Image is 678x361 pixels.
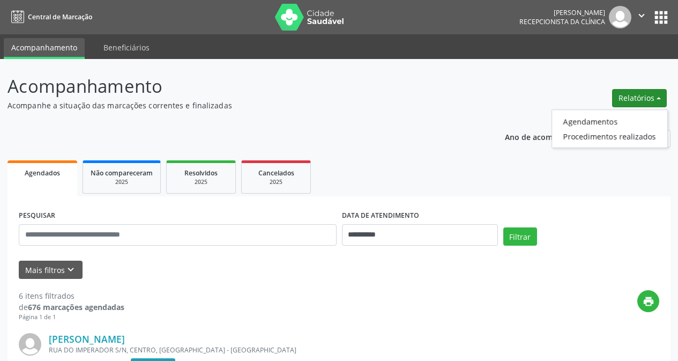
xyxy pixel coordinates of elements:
label: DATA DE ATENDIMENTO [342,208,419,224]
div: [PERSON_NAME] [519,8,605,17]
button: Filtrar [503,227,537,246]
div: 2025 [91,178,153,186]
a: [PERSON_NAME] [49,333,125,345]
ul: Relatórios [552,109,668,148]
a: Acompanhamento [4,38,85,59]
span: Agendados [25,168,60,178]
button: apps [652,8,670,27]
span: Central de Marcação [28,12,92,21]
span: Cancelados [258,168,294,178]
span: Não compareceram [91,168,153,178]
img: img [609,6,631,28]
strong: 676 marcações agendadas [28,302,124,312]
a: Procedimentos realizados [552,129,667,144]
label: PESQUISAR [19,208,55,224]
img: img [19,333,41,356]
button: Relatórios [612,89,667,107]
button: print [637,290,659,312]
a: Beneficiários [96,38,157,57]
i:  [636,10,647,21]
a: Central de Marcação [8,8,92,26]
p: Acompanhamento [8,73,472,100]
span: Recepcionista da clínica [519,17,605,26]
span: Resolvidos [184,168,218,178]
button: Mais filtroskeyboard_arrow_down [19,261,83,279]
div: 6 itens filtrados [19,290,124,301]
i: print [643,296,654,307]
div: de [19,301,124,313]
div: 2025 [249,178,303,186]
div: Página 1 de 1 [19,313,124,322]
p: Acompanhe a situação das marcações correntes e finalizadas [8,100,472,111]
div: RUA DO IMPERADOR S/N, CENTRO, [GEOGRAPHIC_DATA] - [GEOGRAPHIC_DATA] [49,345,498,355]
div: 2025 [174,178,228,186]
button:  [631,6,652,28]
i: keyboard_arrow_down [65,264,77,276]
a: Agendamentos [552,114,667,129]
p: Ano de acompanhamento [505,130,600,143]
